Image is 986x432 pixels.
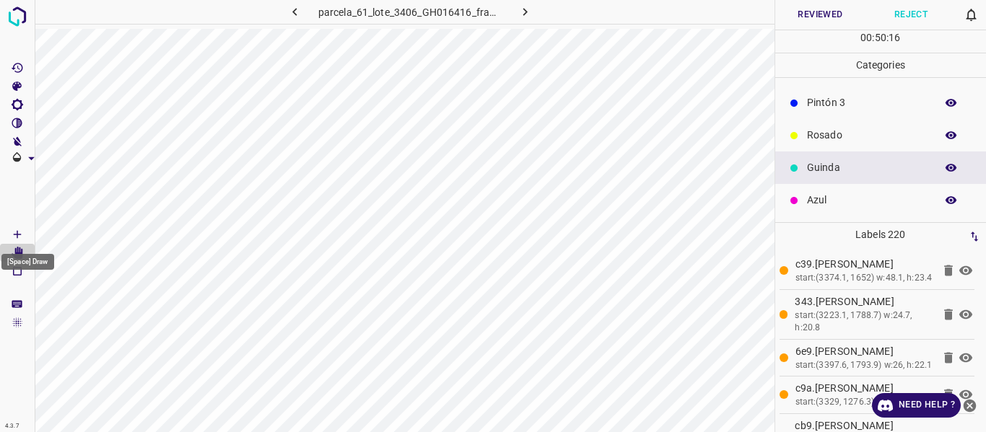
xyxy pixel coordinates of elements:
a: Need Help ? [872,393,961,418]
p: 50 [875,30,886,45]
div: start:(3374.1, 1652) w:48.1, h:23.4 [795,272,933,285]
button: close-help [961,393,979,418]
div: start:(3397.6, 1793.9) w:26, h:22.1 [795,359,933,372]
h6: parcela_61_lote_3406_GH016416_frame_00163_157690.jpg [318,4,502,24]
div: [Space] Draw [1,254,54,270]
p: 16 [889,30,900,45]
p: Rosado [807,128,928,143]
p: 343.[PERSON_NAME] [795,294,933,309]
p: Azul [807,193,928,208]
div: start:(3223.1, 1788.7) w:24.7, h:20.8 [795,309,933,335]
p: Pintón 3 [807,95,928,110]
div: 4.3.7 [1,420,23,432]
p: 6e9.[PERSON_NAME] [795,344,933,359]
div: start:(3329, 1276.3) w:32.7, h:22.6 [795,396,933,409]
p: c9a.[PERSON_NAME] [795,381,933,396]
img: logo [4,4,30,30]
p: Labels 220 [780,223,982,247]
div: : : [860,30,900,53]
p: Guinda [807,160,928,175]
p: 00 [860,30,872,45]
p: c39.[PERSON_NAME] [795,257,933,272]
